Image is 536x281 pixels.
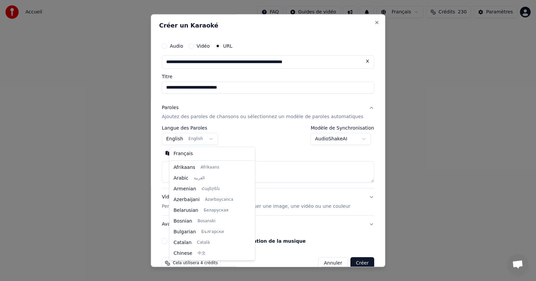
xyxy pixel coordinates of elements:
span: Arabic [174,175,188,182]
span: Azərbaycanca [205,197,233,202]
span: Afrikaans [174,164,195,171]
span: Chinese [174,250,192,257]
span: Български [201,229,224,235]
span: Беларуская [204,208,228,213]
span: Azerbaijani [174,196,200,203]
span: Belarusian [174,207,198,214]
span: Français [174,150,193,157]
span: Bosanski [198,219,215,224]
span: 中文 [198,251,206,256]
span: Afrikaans [201,165,219,170]
span: Armenian [174,186,196,192]
span: Catalan [174,239,192,246]
span: العربية [194,176,205,181]
span: Bulgarian [174,229,196,235]
span: Հայերեն [202,186,220,192]
span: Bosnian [174,218,192,225]
span: Català [197,240,210,245]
